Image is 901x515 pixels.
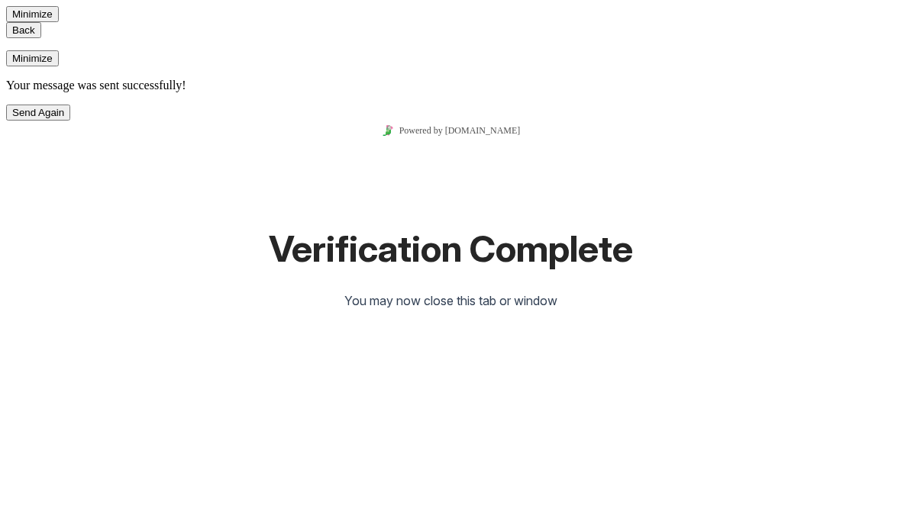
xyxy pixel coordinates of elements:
img: Tawky_16x16.svg [383,125,393,136]
div: secondary [6,6,895,22]
button: Minimize [6,6,59,22]
span: Minimize [12,53,53,64]
button: Minimize [6,50,59,66]
p: Your message was sent successfully! [6,79,895,92]
div: secondary [6,50,895,66]
a: Powered by [DOMAIN_NAME] [376,121,525,141]
span: Back [12,24,35,36]
span: Minimize [12,8,53,20]
button: Back [6,22,41,38]
button: Send Again [6,105,70,121]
